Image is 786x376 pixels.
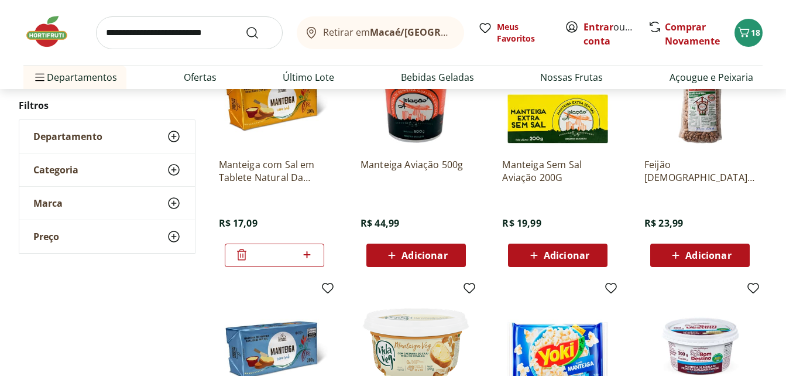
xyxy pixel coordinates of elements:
button: Carrinho [734,19,763,47]
img: Manteiga Sem Sal Aviação 200G [502,37,613,149]
span: ou [584,20,636,48]
a: Criar conta [584,20,648,47]
span: Departamento [33,131,102,142]
button: Adicionar [366,244,466,267]
img: Manteiga com Sal em Tablete Natural Da Terra 200g [219,37,330,149]
a: Bebidas Geladas [401,70,474,84]
button: Retirar emMacaé/[GEOGRAPHIC_DATA] [297,16,464,49]
span: Adicionar [544,251,589,260]
img: Hortifruti [23,14,82,49]
span: R$ 44,99 [361,217,399,230]
a: Nossas Frutas [540,70,603,84]
button: Submit Search [245,26,273,40]
button: Menu [33,63,47,91]
button: Departamento [19,120,195,153]
span: Adicionar [685,251,731,260]
button: Adicionar [508,244,607,267]
a: Açougue e Peixaria [670,70,753,84]
span: Adicionar [401,251,447,260]
span: Categoria [33,164,78,176]
h2: Filtros [19,94,195,117]
a: Manteiga com Sal em Tablete Natural Da Terra 200g [219,158,330,184]
span: R$ 17,09 [219,217,258,230]
span: R$ 19,99 [502,217,541,230]
b: Macaé/[GEOGRAPHIC_DATA] [370,26,501,39]
span: Meus Favoritos [497,21,551,45]
a: Ofertas [184,70,217,84]
button: Categoria [19,153,195,186]
a: Comprar Novamente [665,20,720,47]
a: Manteiga Sem Sal Aviação 200G [502,158,613,184]
span: Retirar em [323,27,452,37]
img: Manteiga Aviação 500g [361,37,472,149]
span: Departamentos [33,63,117,91]
img: Feijão Manteiga Alemão 1Kg [644,37,756,149]
a: Feijão [DEMOGRAPHIC_DATA] Alemão 1Kg [644,158,756,184]
span: 18 [751,27,760,38]
button: Marca [19,187,195,220]
a: Entrar [584,20,613,33]
button: Preço [19,220,195,253]
input: search [96,16,283,49]
span: Marca [33,197,63,209]
span: R$ 23,99 [644,217,683,230]
a: Manteiga Aviação 500g [361,158,472,184]
a: Meus Favoritos [478,21,551,45]
span: Preço [33,231,59,242]
button: Adicionar [650,244,750,267]
a: Último Lote [283,70,334,84]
